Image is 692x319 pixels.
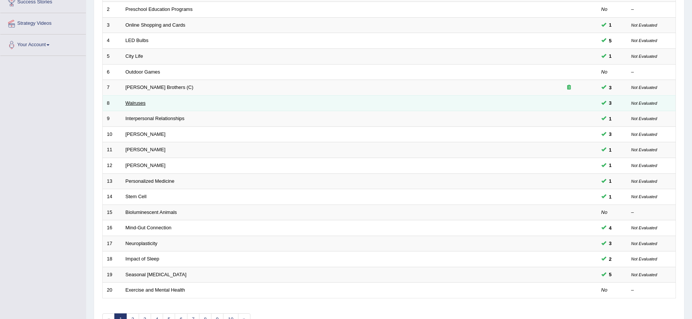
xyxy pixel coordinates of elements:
[126,241,157,246] a: Neuroplasticity
[631,163,657,168] small: Not Evaluated
[601,287,608,293] em: No
[606,239,615,247] span: You can still take this question
[606,21,615,29] span: You can still take this question
[103,283,121,298] td: 20
[606,177,615,185] span: You can still take this question
[103,267,121,283] td: 19
[606,193,615,201] span: You can still take this question
[601,6,608,12] em: No
[631,38,657,43] small: Not Evaluated
[103,111,121,127] td: 9
[606,130,615,138] span: You can still take this question
[631,101,657,105] small: Not Evaluated
[103,17,121,33] td: 3
[606,271,615,278] span: You can still take this question
[545,84,593,91] div: Exam occurring question
[103,2,121,18] td: 2
[126,38,148,43] a: LED Bulbs
[0,35,86,53] a: Your Account
[126,147,166,152] a: [PERSON_NAME]
[606,99,615,107] span: You can still take this question
[103,64,121,80] td: 6
[606,52,615,60] span: You can still take this question
[631,194,657,199] small: Not Evaluated
[631,257,657,261] small: Not Evaluated
[103,189,121,205] td: 14
[103,126,121,142] td: 10
[126,100,146,106] a: Walruses
[631,209,672,216] div: –
[126,225,172,230] a: Mind-Gut Connection
[126,194,147,199] a: Stem Cell
[103,236,121,251] td: 17
[631,85,657,90] small: Not Evaluated
[103,158,121,173] td: 12
[631,132,657,137] small: Not Evaluated
[126,163,166,168] a: [PERSON_NAME]
[103,142,121,158] td: 11
[126,256,159,262] a: Impact of Sleep
[126,22,186,28] a: Online Shopping and Cards
[606,224,615,232] span: You can still take this question
[126,209,177,215] a: Bioluminescent Animals
[631,6,672,13] div: –
[631,272,657,277] small: Not Evaluated
[126,6,193,12] a: Preschool Education Programs
[126,84,193,90] a: [PERSON_NAME] Brothers (C)
[631,287,672,294] div: –
[103,80,121,96] td: 7
[631,69,672,76] div: –
[606,115,615,123] span: You can still take this question
[606,84,615,92] span: You can still take this question
[103,33,121,49] td: 4
[606,255,615,263] span: You can still take this question
[0,13,86,32] a: Strategy Videos
[126,287,185,293] a: Exercise and Mental Health
[601,69,608,75] em: No
[126,131,166,137] a: [PERSON_NAME]
[601,209,608,215] em: No
[606,161,615,169] span: You can still take this question
[606,146,615,154] span: You can still take this question
[103,173,121,189] td: 13
[103,205,121,220] td: 15
[103,49,121,65] td: 5
[126,116,185,121] a: Interpersonal Relationships
[126,53,143,59] a: City Life
[631,116,657,121] small: Not Evaluated
[126,69,160,75] a: Outdoor Games
[631,241,657,246] small: Not Evaluated
[103,220,121,236] td: 16
[606,37,615,45] span: You can still take this question
[126,178,175,184] a: Personalized Medicine
[631,54,657,59] small: Not Evaluated
[631,147,657,152] small: Not Evaluated
[103,95,121,111] td: 8
[631,226,657,230] small: Not Evaluated
[126,272,187,277] a: Seasonal [MEDICAL_DATA]
[631,179,657,184] small: Not Evaluated
[103,251,121,267] td: 18
[631,23,657,27] small: Not Evaluated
